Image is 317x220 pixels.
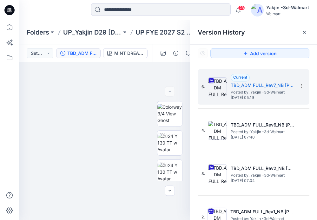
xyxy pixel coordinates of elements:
[27,28,49,37] a: Folders
[231,95,294,100] span: [DATE] 05:19
[157,104,182,124] img: Colorway 3/4 View Ghost
[157,133,182,153] img: 2024 Y 130 TT w Avatar
[302,30,307,35] button: Close
[210,48,309,58] button: Add version
[266,4,309,11] div: Yakjin -3d-Walmart
[157,162,182,182] img: 2024 Y 130 TT w Avatar
[231,178,294,183] span: [DATE] 07:04
[198,29,245,36] span: Version History
[201,214,205,220] span: 2.
[208,164,227,183] img: TBD_ADM FULL_Rev2_NB CAMI BOXER SET
[231,135,294,139] span: [DATE] 07:40
[135,28,194,37] a: UP FYE 2027 S2 - Yakjin D29 NOBO [DEMOGRAPHIC_DATA] Sleepwear
[103,48,148,58] button: MINT DREAM_S2 26_D34_NB_DITSY FLORAL 4 v1 rpt_CW21_MINT DREAM_WM
[56,48,101,58] button: TBD_ADM FULL_Rev7_NB [PERSON_NAME] SET
[201,127,205,133] span: 4.
[231,121,294,129] h5: TBD_ADM FULL_Rev6_NB CAMI BOXER SET
[208,121,227,140] img: TBD_ADM FULL_Rev6_NB CAMI BOXER SET
[238,5,245,10] span: 28
[171,48,181,58] button: Details
[201,171,205,177] span: 3.
[251,4,264,16] img: avatar
[231,172,294,178] span: Posted by: Yakjin -3d-Walmart
[201,84,205,90] span: 6.
[231,129,294,135] span: Posted by: Yakjin -3d-Walmart
[231,165,294,172] h5: TBD_ADM FULL_Rev2_NB CAMI BOXER SET
[198,48,208,58] button: Show Hidden Versions
[208,77,227,96] img: TBD_ADM FULL_Rev7_NB CAMI BOXER SET
[63,28,122,37] a: UP_Yakjin D29 [DEMOGRAPHIC_DATA] Sleep
[231,81,294,89] h5: TBD_ADM FULL_Rev7_NB CAMI BOXER SET
[67,50,96,57] div: TBD_ADM FULL_Rev7_NB CAMI BOXER SET
[233,75,247,80] span: Current
[231,89,294,95] span: Posted by: Yakjin -3d-Walmart
[114,50,143,57] div: MINT DREAM_S2 26_D34_NB_DITSY FLORAL 4 v1 rpt_CW21_MINT DREAM_WM
[230,208,294,216] h5: TBD_ADM FULL_Rev1_NB CAMI BOXER SET
[266,11,309,16] div: Walmart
